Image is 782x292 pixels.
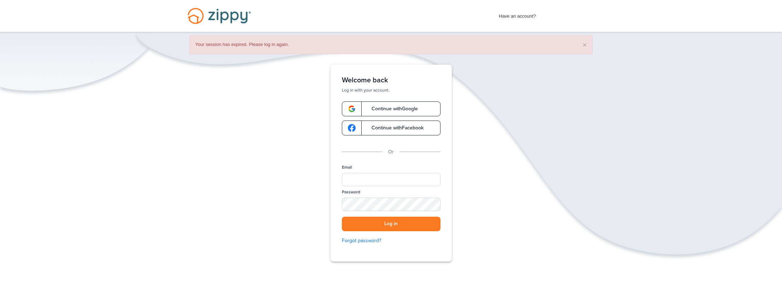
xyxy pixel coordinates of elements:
p: Or [388,148,394,156]
a: google-logoContinue withGoogle [342,101,440,116]
input: Email [342,173,440,186]
div: Your session has expired. Please log in again. [189,35,593,54]
button: Log in [342,217,440,231]
label: Email [342,164,352,170]
span: Continue with Facebook [364,125,424,130]
span: Continue with Google [364,106,418,111]
input: Password [342,198,440,211]
img: google-logo [348,105,356,113]
p: Log in with your account. [342,87,440,93]
span: Have an account? [499,9,536,20]
a: google-logoContinue withFacebook [342,121,440,135]
label: Password [342,189,360,195]
img: google-logo [348,124,356,132]
h1: Welcome back [342,76,440,84]
button: × [583,41,587,48]
a: Forgot password? [342,237,440,245]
